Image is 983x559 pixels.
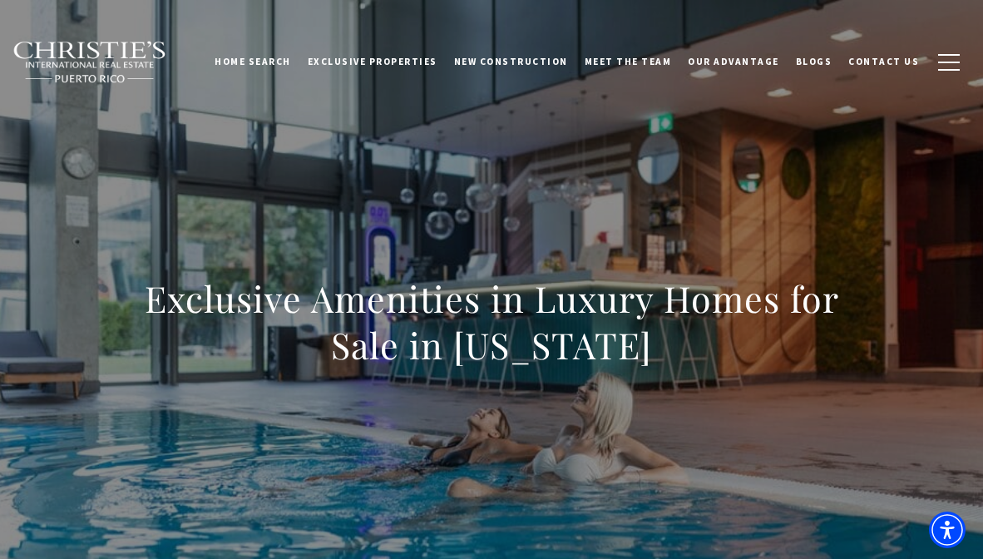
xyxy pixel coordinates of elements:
[299,41,446,82] a: Exclusive Properties
[446,41,576,82] a: New Construction
[308,56,437,67] span: Exclusive Properties
[12,41,167,84] img: Christie's International Real Estate black text logo
[454,56,568,67] span: New Construction
[641,17,966,267] iframe: bss-luxurypresence
[576,41,680,82] a: Meet the Team
[125,275,858,369] h1: Exclusive Amenities in Luxury Homes for Sale in [US_STATE]
[206,41,299,82] a: Home Search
